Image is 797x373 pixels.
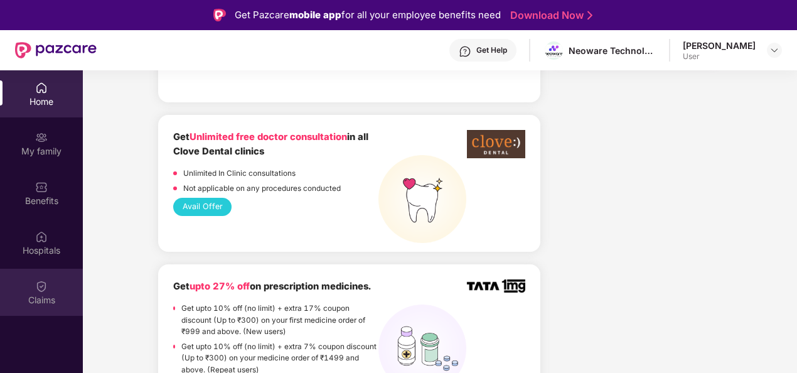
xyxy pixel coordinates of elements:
[476,45,507,55] div: Get Help
[190,131,347,143] span: Unlimited free doctor consultation
[173,131,368,157] b: Get in all Clove Dental clinics
[510,9,589,22] a: Download Now
[467,130,526,158] img: clove-dental%20png.png
[183,168,296,180] p: Unlimited In Clinic consultations
[173,281,371,292] b: Get on prescription medicines.
[35,131,48,144] img: svg+xml;base64,PHN2ZyB3aWR0aD0iMjAiIGhlaWdodD0iMjAiIHZpZXdCb3g9IjAgMCAyMCAyMCIgZmlsbD0ibm9uZSIgeG...
[587,9,592,22] img: Stroke
[235,8,501,23] div: Get Pazcare for all your employee benefits need
[35,181,48,193] img: svg+xml;base64,PHN2ZyBpZD0iQmVuZWZpdHMiIHhtbG5zPSJodHRwOi8vd3d3LnczLm9yZy8yMDAwL3N2ZyIgd2lkdGg9Ij...
[35,230,48,243] img: svg+xml;base64,PHN2ZyBpZD0iSG9zcGl0YWxzIiB4bWxucz0iaHR0cDovL3d3dy53My5vcmcvMjAwMC9zdmciIHdpZHRoPS...
[35,280,48,293] img: svg+xml;base64,PHN2ZyBpZD0iQ2xhaW0iIHhtbG5zPSJodHRwOi8vd3d3LnczLm9yZy8yMDAwL3N2ZyIgd2lkdGg9IjIwIi...
[769,45,779,55] img: svg+xml;base64,PHN2ZyBpZD0iRHJvcGRvd24tMzJ4MzIiIHhtbG5zPSJodHRwOi8vd3d3LnczLm9yZy8yMDAwL3N2ZyIgd2...
[173,198,232,216] button: Avail Offer
[35,82,48,94] img: svg+xml;base64,PHN2ZyBpZD0iSG9tZSIgeG1sbnM9Imh0dHA6Ly93d3cudzMub3JnLzIwMDAvc3ZnIiB3aWR0aD0iMjAiIG...
[183,183,341,195] p: Not applicable on any procedures conducted
[545,45,563,57] img: Neoware%20new%20logo-compressed-1.png
[15,42,97,58] img: New Pazcare Logo
[190,281,250,292] span: upto 27% off
[683,51,756,62] div: User
[683,40,756,51] div: [PERSON_NAME]
[459,45,471,58] img: svg+xml;base64,PHN2ZyBpZD0iSGVscC0zMngzMiIgeG1sbnM9Imh0dHA6Ly93d3cudzMub3JnLzIwMDAvc3ZnIiB3aWR0aD...
[467,279,526,293] img: TATA_1mg_Logo.png
[569,45,656,57] div: Neoware Technology
[213,9,226,21] img: Logo
[378,155,466,243] img: teeth%20high.png
[289,9,341,21] strong: mobile app
[181,303,379,338] p: Get upto 10% off (no limit) + extra 17% coupon discount (Up to ₹300) on your first medicine order...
